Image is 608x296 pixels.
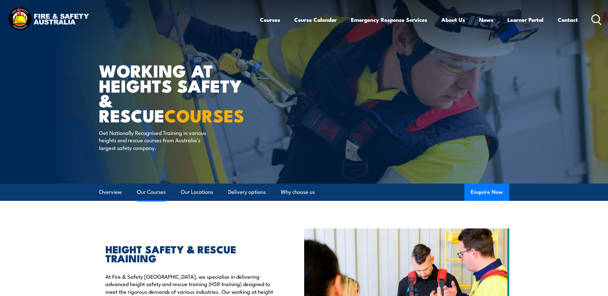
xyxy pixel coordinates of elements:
h2: HEIGHT SAFETY & RESCUE TRAINING [105,244,275,262]
a: Overview [99,184,122,201]
a: Learner Portal [507,11,544,28]
a: Emergency Response Services [351,11,427,28]
a: Why choose us [281,184,315,201]
strong: COURSES [164,102,244,128]
a: About Us [441,11,465,28]
button: Enquire Now [464,184,509,201]
a: Contact [558,11,578,28]
p: Get Nationally Recognised Training in various heights and rescue courses from Australia’s largest... [99,129,216,151]
a: Delivery options [228,184,266,201]
a: Our Locations [181,184,213,201]
a: Course Calendar [294,11,337,28]
h1: WORKING AT HEIGHTS SAFETY & RESCUE [99,63,257,123]
a: Our Courses [137,184,166,201]
a: Courses [260,11,280,28]
a: News [479,11,493,28]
